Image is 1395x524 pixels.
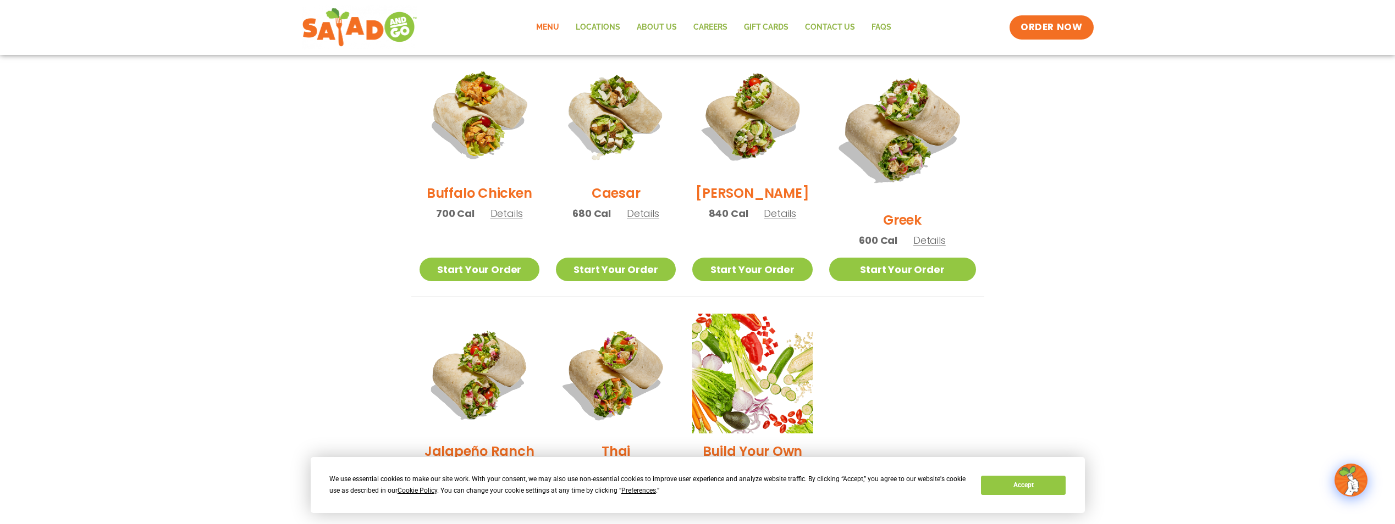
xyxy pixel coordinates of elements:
[490,207,523,220] span: Details
[736,15,797,40] a: GIFT CARDS
[883,210,922,230] h2: Greek
[427,183,532,203] h2: Buffalo Chicken
[859,233,897,248] span: 600 Cal
[981,476,1066,495] button: Accept
[696,183,809,203] h2: [PERSON_NAME]
[797,15,863,40] a: Contact Us
[913,233,946,247] span: Details
[420,314,539,433] img: Product photo for Jalapeño Ranch Wrap
[692,314,812,433] img: Product photo for Build Your Own
[829,55,976,202] img: Product photo for Greek Wrap
[627,207,659,220] span: Details
[424,442,534,461] h2: Jalapeño Ranch
[398,487,437,494] span: Cookie Policy
[311,457,1085,513] div: Cookie Consent Prompt
[329,473,968,497] div: We use essential cookies to make our site work. With your consent, we may also use non-essential ...
[528,15,567,40] a: Menu
[592,183,641,203] h2: Caesar
[556,258,676,281] a: Start Your Order
[621,487,656,494] span: Preferences
[1010,15,1093,40] a: ORDER NOW
[436,206,475,221] span: 700 Cal
[829,258,976,281] a: Start Your Order
[1021,21,1082,34] span: ORDER NOW
[567,15,628,40] a: Locations
[692,258,812,281] a: Start Your Order
[709,206,748,221] span: 840 Cal
[692,55,812,175] img: Product photo for Cobb Wrap
[863,15,900,40] a: FAQs
[602,442,630,461] h2: Thai
[572,206,611,221] span: 680 Cal
[1336,465,1366,495] img: wpChatIcon
[764,207,796,220] span: Details
[628,15,685,40] a: About Us
[420,258,539,281] a: Start Your Order
[556,314,676,433] img: Product photo for Thai Wrap
[556,55,676,175] img: Product photo for Caesar Wrap
[528,15,900,40] nav: Menu
[703,442,803,461] h2: Build Your Own
[302,5,418,49] img: new-SAG-logo-768×292
[685,15,736,40] a: Careers
[420,55,539,175] img: Product photo for Buffalo Chicken Wrap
